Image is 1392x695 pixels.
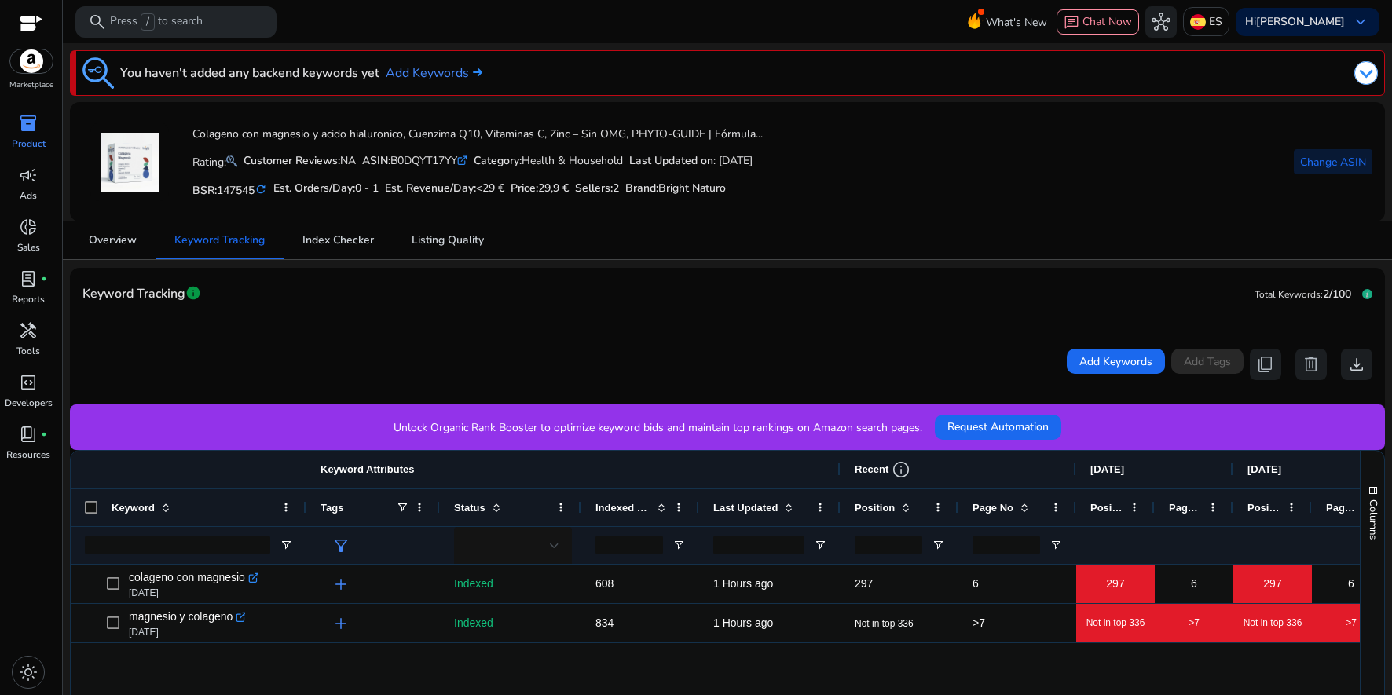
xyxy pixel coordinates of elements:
[1209,8,1222,35] p: ES
[855,536,922,554] input: Position Filter Input
[355,181,379,196] span: 0 - 1
[244,153,340,168] b: Customer Reviews:
[1082,14,1132,29] span: Chat Now
[10,49,53,73] img: amazon.svg
[973,536,1040,554] input: Page No Filter Input
[1256,14,1345,29] b: [PERSON_NAME]
[986,9,1047,36] span: What's New
[19,218,38,236] span: donut_small
[280,539,292,551] button: Open Filter Menu
[672,539,685,551] button: Open Filter Menu
[174,235,265,246] span: Keyword Tracking
[973,577,979,590] span: 6
[192,181,267,198] h5: BSR:
[41,276,47,282] span: fiber_manual_record
[454,502,485,514] span: Status
[17,240,40,254] p: Sales
[192,152,237,170] p: Rating:
[41,431,47,437] span: fiber_manual_record
[713,616,773,629] span: 1 Hours ago
[12,137,46,151] p: Product
[1189,616,1200,629] span: >7
[1347,355,1366,374] span: download
[362,153,390,168] b: ASIN:
[1348,568,1354,600] span: 6
[629,152,753,169] div: : [DATE]
[1255,288,1323,301] span: Total Keywords:
[973,502,1013,514] span: Page No
[141,13,155,31] span: /
[6,448,50,462] p: Resources
[19,321,38,340] span: handyman
[19,269,38,288] span: lab_profile
[16,344,40,358] p: Tools
[892,460,910,479] span: info
[332,536,350,555] span: filter_alt
[629,153,713,168] b: Last Updated on
[255,182,267,197] mat-icon: refresh
[855,502,895,514] span: Position
[217,183,255,198] span: 147545
[101,133,159,192] img: 714wZfLIWWL.jpg
[595,502,650,514] span: Indexed Products
[120,64,379,82] h3: You haven't added any backend keywords yet
[185,285,201,301] span: info
[595,577,614,590] span: 608
[1169,502,1202,514] span: Page No
[82,280,185,308] span: Keyword Tracking
[20,188,37,203] p: Ads
[1247,463,1281,475] span: [DATE]
[1323,287,1351,302] span: 2/100
[595,616,614,629] span: 834
[474,153,522,168] b: Category:
[855,618,914,629] span: Not in top 336
[89,235,137,246] span: Overview
[538,181,569,196] span: 29,9 €
[1346,616,1357,629] span: >7
[273,182,379,196] h5: Est. Orders/Day:
[469,68,482,77] img: arrow-right.svg
[82,57,114,89] img: keyword-tracking.svg
[302,235,374,246] span: Index Checker
[454,577,493,590] span: Indexed
[1263,568,1281,600] span: 297
[713,502,778,514] span: Last Updated
[1245,16,1345,27] p: Hi
[1366,499,1380,540] span: Columns
[129,605,233,627] span: magnesio y colageno
[713,536,804,554] input: Last Updated Filter Input
[1190,14,1206,30] img: es.svg
[321,502,343,514] span: Tags
[1086,616,1145,629] span: Not in top 336
[1300,154,1366,170] span: Change ASIN
[1294,149,1372,174] button: Change ASIN
[19,425,38,444] span: book_4
[9,79,53,91] p: Marketplace
[625,182,726,196] h5: :
[394,419,922,436] p: Unlock Organic Rank Booster to optimize keyword bids and maintain top rankings on Amazon search p...
[386,64,482,82] a: Add Keywords
[1152,13,1170,31] span: hub
[110,13,203,31] p: Press to search
[1057,9,1139,35] button: chatChat Now
[1145,6,1177,38] button: hub
[713,577,773,590] span: 1 Hours ago
[595,536,663,554] input: Indexed Products Filter Input
[454,616,493,629] span: Indexed
[412,235,484,246] span: Listing Quality
[12,292,45,306] p: Reports
[1067,349,1165,374] button: Add Keywords
[1244,616,1302,629] span: Not in top 336
[947,419,1049,435] span: Request Automation
[129,587,258,599] p: [DATE]
[658,181,726,196] span: Bright Naturo
[1090,502,1123,514] span: Position
[511,182,569,196] h5: Price:
[129,566,245,588] span: colageno con magnesio
[88,13,107,31] span: search
[476,181,504,196] span: <29 €
[1106,568,1124,600] span: 297
[19,114,38,133] span: inventory_2
[613,181,619,196] span: 2
[19,166,38,185] span: campaign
